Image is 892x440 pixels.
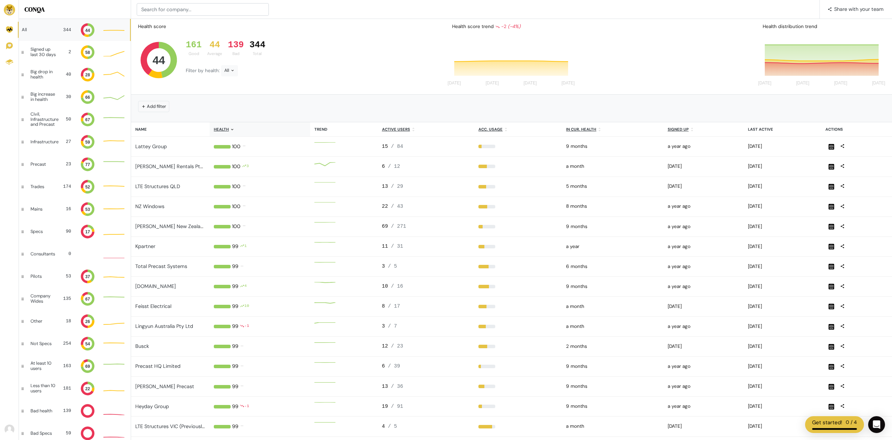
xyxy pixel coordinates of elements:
[391,404,403,409] span: / 91
[388,263,397,269] span: / 5
[232,343,238,350] div: 99
[135,343,149,349] a: Busck
[748,263,817,270] div: 2025-09-29 04:01pm
[135,303,171,309] a: Feisst Electrical
[668,263,740,270] div: 2024-05-15 11:30am
[478,405,558,408] div: 21%
[207,40,222,50] div: 44
[478,127,503,132] u: Acc. Usage
[25,6,125,13] h5: CONQA
[668,323,740,330] div: 2024-05-15 11:32am
[19,86,131,108] a: Big increase in health 30 66
[566,223,659,230] div: 2025-01-12 10:00pm
[668,163,740,170] div: 2025-08-08 12:46pm
[388,164,400,169] span: / 12
[382,263,470,270] div: 3
[64,138,71,145] div: 27
[30,207,54,212] div: Mains
[748,343,817,350] div: 2025-09-29 10:50am
[566,283,659,290] div: 2025-01-12 10:00pm
[232,383,238,391] div: 99
[61,250,71,257] div: 0
[872,81,885,86] tspan: [DATE]
[478,225,558,228] div: 25%
[232,323,238,330] div: 99
[232,423,238,431] div: 99
[62,363,71,369] div: 163
[812,419,842,427] div: Get started!
[748,383,817,390] div: 2025-09-29 02:27pm
[566,163,659,170] div: 2025-08-24 10:00pm
[566,323,659,330] div: 2025-08-31 10:00pm
[821,122,892,137] th: Actions
[19,198,131,220] a: Mains 16 53
[447,20,579,33] div: Health score trend
[232,363,238,370] div: 99
[382,303,470,310] div: 8
[232,283,238,290] div: 99
[232,203,240,211] div: 100
[478,165,558,168] div: 50%
[207,51,222,57] div: Average
[566,383,659,390] div: 2025-01-05 10:00pm
[391,283,403,289] span: / 16
[748,163,817,170] div: 2025-09-29 06:35pm
[60,318,71,324] div: 18
[228,51,244,57] div: Bad
[30,252,55,256] div: Consultants
[868,416,885,433] div: Open Intercom Messenger
[60,430,71,436] div: 59
[30,162,54,167] div: Precast
[135,263,187,269] a: Total Precast Systems
[566,143,659,150] div: 2025-01-12 10:00pm
[668,243,740,250] div: 2024-05-15 11:30am
[244,323,249,330] div: -1
[30,383,57,393] div: Less than 10 users
[135,243,155,249] a: Kpartner
[508,23,520,29] i: (-4%)
[232,183,240,191] div: 100
[30,229,54,234] div: Specs
[19,153,131,176] a: Precast 23 77
[478,245,558,248] div: 35%
[244,403,249,411] div: -1
[60,407,71,414] div: 139
[138,101,169,112] button: Add filter
[668,363,740,370] div: 2024-05-15 11:27am
[382,283,470,290] div: 10
[244,243,247,250] div: 1
[246,163,249,171] div: 3
[30,431,54,436] div: Bad Specs
[30,361,57,371] div: At least 10 users
[5,425,14,434] img: Avatar
[478,145,558,148] div: 18%
[186,68,221,74] span: Filter by health:
[382,183,470,191] div: 13
[135,403,169,410] a: Heyday Group
[391,204,403,209] span: / 43
[60,273,71,280] div: 53
[19,332,131,355] a: Not Specs 254 54
[63,385,71,392] div: 181
[64,94,71,100] div: 30
[19,108,131,131] a: Civil, Infrastructure and Precast 50 67
[250,40,265,50] div: 344
[60,228,71,235] div: 90
[668,383,740,390] div: 2024-05-15 11:29am
[232,223,240,231] div: 100
[30,139,59,144] div: Infrastructure
[64,49,71,55] div: 2
[524,81,537,86] tspan: [DATE]
[135,363,181,369] a: Precast HQ Limited
[668,203,740,210] div: 2024-05-15 11:19am
[63,71,71,78] div: 40
[19,265,131,288] a: Pilots 53 37
[758,81,771,86] tspan: [DATE]
[388,424,397,429] span: / 5
[566,403,659,410] div: 2025-01-12 10:00pm
[382,143,470,151] div: 15
[382,203,470,211] div: 22
[30,112,60,127] div: Civil, Infrastructure and Precast
[30,408,54,413] div: Bad health
[382,243,470,250] div: 11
